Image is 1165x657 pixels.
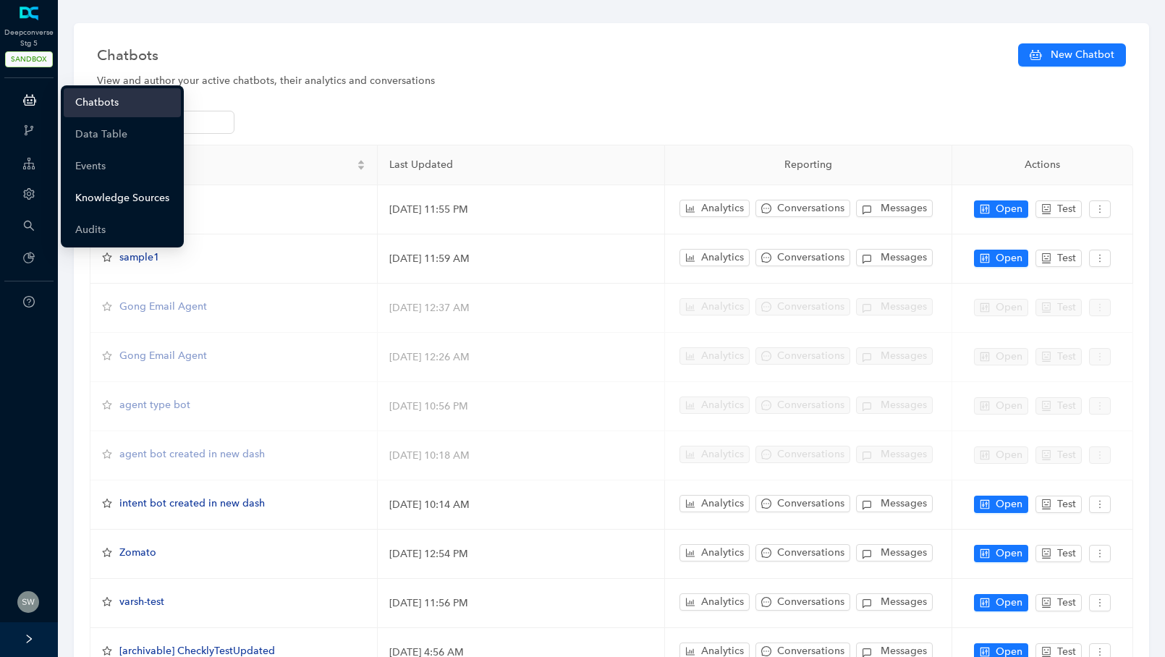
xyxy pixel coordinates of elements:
[1057,595,1076,611] span: Test
[23,188,35,200] span: setting
[980,647,990,657] span: control
[1041,499,1051,509] span: robot
[23,220,35,232] span: search
[996,201,1022,217] span: Open
[679,495,750,512] button: bar-chartAnalytics
[980,204,990,214] span: control
[1041,253,1051,263] span: robot
[980,548,990,559] span: control
[1051,47,1114,63] span: New Chatbot
[17,591,39,613] img: c3ccc3f0c05bac1ff29357cbd66b20c9
[378,530,665,579] td: [DATE] 12:54 PM
[856,544,933,561] button: Messages
[1095,647,1105,657] span: more
[755,495,850,512] button: messageConversations
[102,597,112,607] span: star
[1095,548,1105,559] span: more
[755,544,850,561] button: messageConversations
[974,545,1028,562] button: controlOpen
[102,499,112,509] span: star
[679,249,750,266] button: bar-chartAnalytics
[679,593,750,611] button: bar-chartAnalytics
[761,646,771,656] span: message
[1057,201,1076,217] span: Test
[777,200,844,216] span: Conversations
[980,253,990,263] span: control
[881,594,927,610] span: Messages
[685,203,695,213] span: bar-chart
[1089,545,1111,562] button: more
[1035,250,1082,267] button: robotTest
[761,597,771,607] span: message
[75,88,119,117] a: Chatbots
[701,200,744,216] span: Analytics
[996,496,1022,512] span: Open
[378,185,665,234] td: [DATE] 11:55 PM
[996,546,1022,561] span: Open
[1035,496,1082,513] button: robotTest
[119,546,156,559] span: Zomato
[881,496,927,512] span: Messages
[777,496,844,512] span: Conversations
[777,594,844,610] span: Conversations
[996,250,1022,266] span: Open
[761,203,771,213] span: message
[97,73,1126,89] div: View and author your active chatbots, their analytics and conversations
[952,145,1133,185] th: Actions
[1035,594,1082,611] button: robotTest
[102,157,354,173] span: Name
[679,200,750,217] button: bar-chartAnalytics
[378,480,665,530] td: [DATE] 10:14 AM
[1018,43,1126,67] button: New Chatbot
[701,496,744,512] span: Analytics
[1089,250,1111,267] button: more
[755,249,850,266] button: messageConversations
[755,200,850,217] button: messageConversations
[119,251,159,263] span: sample1
[378,145,665,185] th: Last Updated
[996,595,1022,611] span: Open
[75,216,106,245] a: Audits
[974,200,1028,218] button: controlOpen
[665,145,952,185] th: Reporting
[980,598,990,608] span: control
[23,296,35,308] span: question-circle
[102,646,112,656] span: star
[1041,548,1051,559] span: robot
[685,253,695,263] span: bar-chart
[75,184,169,213] a: Knowledge Sources
[685,499,695,509] span: bar-chart
[974,594,1028,611] button: controlOpen
[1095,598,1105,608] span: more
[856,593,933,611] button: Messages
[1089,496,1111,513] button: more
[119,595,164,608] span: varsh-test
[777,250,844,266] span: Conversations
[5,51,53,67] span: SANDBOX
[119,497,265,509] span: intent bot created in new dash
[974,250,1028,267] button: controlOpen
[761,548,771,558] span: message
[856,200,933,217] button: Messages
[1041,204,1051,214] span: robot
[75,152,106,181] a: Events
[97,43,158,67] span: Chatbots
[119,645,275,657] span: [archivable] ChecklyTestUpdated
[1089,200,1111,218] button: more
[23,252,35,263] span: pie-chart
[102,548,112,558] span: star
[701,594,744,610] span: Analytics
[1095,499,1105,509] span: more
[881,545,927,561] span: Messages
[1095,253,1105,263] span: more
[679,544,750,561] button: bar-chartAnalytics
[685,548,695,558] span: bar-chart
[23,124,35,136] span: branches
[856,495,933,512] button: Messages
[761,499,771,509] span: message
[856,249,933,266] button: Messages
[1035,200,1082,218] button: robotTest
[980,499,990,509] span: control
[755,593,850,611] button: messageConversations
[1057,546,1076,561] span: Test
